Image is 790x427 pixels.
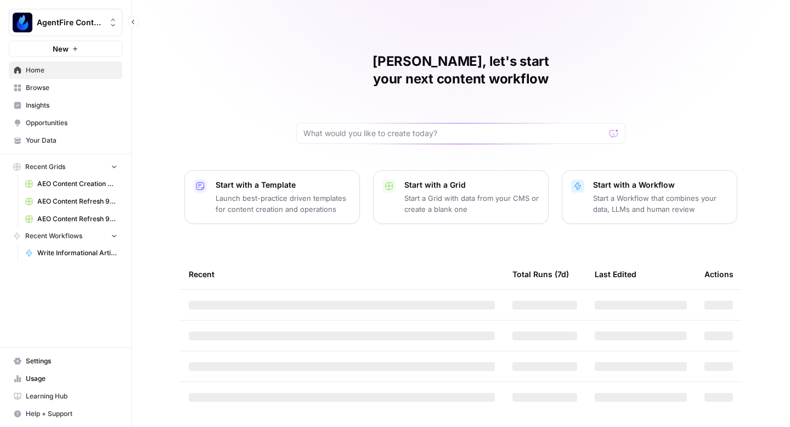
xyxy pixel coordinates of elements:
[303,128,605,139] input: What would you like to create today?
[216,179,351,190] p: Start with a Template
[9,61,122,79] a: Home
[9,132,122,149] a: Your Data
[9,370,122,387] a: Usage
[184,170,360,224] button: Start with a TemplateLaunch best-practice driven templates for content creation and operations
[26,391,117,401] span: Learning Hub
[26,100,117,110] span: Insights
[26,356,117,366] span: Settings
[9,114,122,132] a: Opportunities
[296,53,625,88] h1: [PERSON_NAME], let's start your next content workflow
[404,193,539,215] p: Start a Grid with data from your CMS or create a blank one
[9,97,122,114] a: Insights
[9,352,122,370] a: Settings
[20,175,122,193] a: AEO Content Creation 9/22
[216,193,351,215] p: Launch best-practice driven templates for content creation and operations
[26,83,117,93] span: Browse
[26,136,117,145] span: Your Data
[37,196,117,206] span: AEO Content Refresh 9/22
[704,259,733,289] div: Actions
[20,210,122,228] a: AEO Content Refresh 9-15
[53,43,69,54] span: New
[512,259,569,289] div: Total Runs (7d)
[26,409,117,419] span: Help + Support
[9,41,122,57] button: New
[595,259,636,289] div: Last Edited
[13,13,32,32] img: AgentFire Content Logo
[20,193,122,210] a: AEO Content Refresh 9/22
[593,179,728,190] p: Start with a Workflow
[26,118,117,128] span: Opportunities
[37,17,103,28] span: AgentFire Content
[404,179,539,190] p: Start with a Grid
[25,231,82,241] span: Recent Workflows
[26,65,117,75] span: Home
[9,228,122,244] button: Recent Workflows
[20,244,122,262] a: Write Informational Article Body
[373,170,549,224] button: Start with a GridStart a Grid with data from your CMS or create a blank one
[9,159,122,175] button: Recent Grids
[9,405,122,423] button: Help + Support
[189,259,495,289] div: Recent
[37,214,117,224] span: AEO Content Refresh 9-15
[37,248,117,258] span: Write Informational Article Body
[9,9,122,36] button: Workspace: AgentFire Content
[562,170,737,224] button: Start with a WorkflowStart a Workflow that combines your data, LLMs and human review
[37,179,117,189] span: AEO Content Creation 9/22
[9,79,122,97] a: Browse
[26,374,117,384] span: Usage
[593,193,728,215] p: Start a Workflow that combines your data, LLMs and human review
[9,387,122,405] a: Learning Hub
[25,162,65,172] span: Recent Grids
